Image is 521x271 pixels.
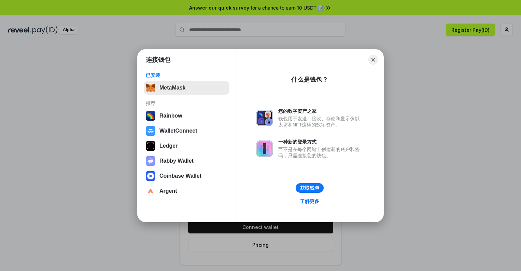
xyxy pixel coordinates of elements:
button: Rainbow [144,109,229,123]
div: Coinbase Wallet [159,173,201,179]
img: svg+xml,%3Csvg%20width%3D%2228%22%20height%3D%2228%22%20viewBox%3D%220%200%2028%2028%22%20fill%3D... [146,126,155,136]
div: Rainbow [159,113,182,119]
a: 了解更多 [296,197,323,206]
button: Coinbase Wallet [144,169,229,183]
div: 什么是钱包？ [291,76,328,84]
img: svg+xml,%3Csvg%20width%3D%22120%22%20height%3D%22120%22%20viewBox%3D%220%200%20120%20120%22%20fil... [146,111,155,121]
img: svg+xml,%3Csvg%20xmlns%3D%22http%3A%2F%2Fwww.w3.org%2F2000%2Fsvg%22%20width%3D%2228%22%20height%3... [146,141,155,151]
img: svg+xml,%3Csvg%20width%3D%2228%22%20height%3D%2228%22%20viewBox%3D%220%200%2028%2028%22%20fill%3D... [146,171,155,181]
div: WalletConnect [159,128,197,134]
div: 钱包用于发送、接收、存储和显示像以太坊和NFT这样的数字资产。 [278,116,363,128]
button: 获取钱包 [296,183,324,193]
div: 您的数字资产之家 [278,108,363,114]
img: svg+xml,%3Csvg%20xmlns%3D%22http%3A%2F%2Fwww.w3.org%2F2000%2Fsvg%22%20fill%3D%22none%22%20viewBox... [146,156,155,166]
div: Rabby Wallet [159,158,194,164]
button: WalletConnect [144,124,229,138]
img: svg+xml,%3Csvg%20width%3D%2228%22%20height%3D%2228%22%20viewBox%3D%220%200%2028%2028%22%20fill%3D... [146,186,155,196]
h1: 连接钱包 [146,56,170,64]
div: 而不是在每个网站上创建新的账户和密码，只需连接您的钱包。 [278,146,363,159]
div: 一种新的登录方式 [278,139,363,145]
button: Ledger [144,139,229,153]
div: Ledger [159,143,178,149]
button: Rabby Wallet [144,154,229,168]
div: MetaMask [159,85,185,91]
div: 推荐 [146,100,227,106]
div: 已安装 [146,72,227,78]
button: MetaMask [144,81,229,95]
div: 获取钱包 [300,185,319,191]
button: Argent [144,184,229,198]
img: svg+xml,%3Csvg%20fill%3D%22none%22%20height%3D%2233%22%20viewBox%3D%220%200%2035%2033%22%20width%... [146,83,155,93]
button: Close [368,55,378,65]
img: svg+xml,%3Csvg%20xmlns%3D%22http%3A%2F%2Fwww.w3.org%2F2000%2Fsvg%22%20fill%3D%22none%22%20viewBox... [256,110,273,126]
div: Argent [159,188,177,194]
img: svg+xml,%3Csvg%20xmlns%3D%22http%3A%2F%2Fwww.w3.org%2F2000%2Fsvg%22%20fill%3D%22none%22%20viewBox... [256,140,273,157]
div: 了解更多 [300,198,319,204]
